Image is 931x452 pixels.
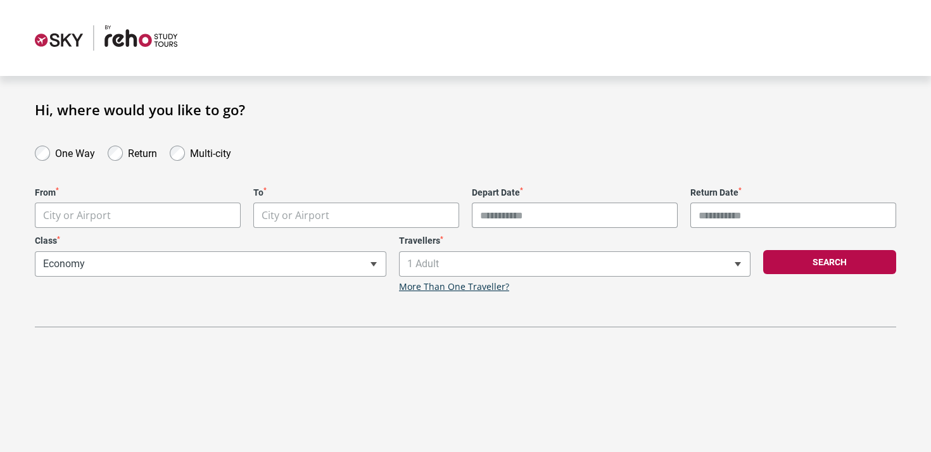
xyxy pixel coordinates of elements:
a: More Than One Traveller? [399,282,509,292]
h1: Hi, where would you like to go? [35,101,896,118]
span: Economy [35,251,386,277]
span: City or Airport [262,208,329,222]
span: Economy [35,252,386,276]
span: City or Airport [253,203,459,228]
span: City or Airport [35,203,240,228]
label: To [253,187,459,198]
label: Return Date [690,187,896,198]
span: 1 Adult [400,252,750,276]
label: Multi-city [190,144,231,160]
span: City or Airport [43,208,111,222]
span: City or Airport [35,203,241,228]
label: Travellers [399,235,750,246]
button: Search [763,250,896,274]
label: From [35,187,241,198]
label: Depart Date [472,187,678,198]
label: Return [128,144,157,160]
label: Class [35,235,386,246]
label: One Way [55,144,95,160]
span: 1 Adult [399,251,750,277]
span: City or Airport [254,203,459,228]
